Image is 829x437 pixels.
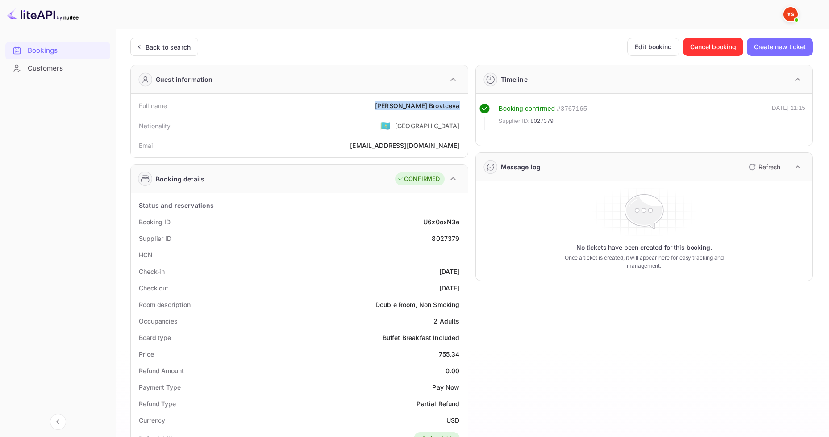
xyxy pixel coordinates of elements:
div: 755.34 [439,349,460,359]
span: United States [380,118,391,134]
div: Refund Amount [139,366,184,375]
div: Double Room, Non Smoking [375,300,460,309]
p: Once a ticket is created, it will appear here for easy tracking and management. [554,254,735,270]
button: Collapse navigation [50,414,66,430]
div: Timeline [501,75,528,84]
div: Customers [5,60,110,77]
div: Message log [501,162,541,172]
button: Cancel booking [683,38,743,56]
a: Customers [5,60,110,76]
div: Price [139,349,154,359]
div: [DATE] [439,267,460,276]
div: Room description [139,300,190,309]
div: Booking confirmed [499,104,555,114]
div: Occupancies [139,316,178,326]
div: 2 Adults [433,316,459,326]
div: CONFIRMED [397,175,440,184]
div: Partial Refund [417,399,459,408]
div: Bookings [28,46,106,56]
div: Check-in [139,267,165,276]
div: [PERSON_NAME] Brovtceva [375,101,459,110]
div: Full name [139,101,167,110]
div: [DATE] [439,283,460,293]
span: 8027379 [530,117,554,126]
div: Board type [139,333,171,342]
div: Nationality [139,121,171,130]
div: Currency [139,416,165,425]
div: 0.00 [446,366,460,375]
div: USD [446,416,459,425]
div: HCN [139,250,153,260]
div: # 3767165 [557,104,587,114]
div: Payment Type [139,382,181,392]
div: Back to search [146,42,191,52]
div: Refund Type [139,399,176,408]
div: [EMAIL_ADDRESS][DOMAIN_NAME] [350,141,459,150]
div: Check out [139,283,168,293]
div: Booking ID [139,217,171,227]
a: Bookings [5,42,110,59]
button: Edit booking [627,38,679,56]
div: Guest information [156,75,213,84]
div: Customers [28,63,106,74]
div: Pay Now [432,382,459,392]
div: U6z0oxN3e [423,217,459,227]
span: Supplier ID: [499,117,530,126]
div: Supplier ID [139,234,171,243]
div: [GEOGRAPHIC_DATA] [395,121,460,130]
p: No tickets have been created for this booking. [576,243,712,252]
div: Email [139,141,154,150]
img: LiteAPI logo [7,7,79,21]
div: [DATE] 21:15 [770,104,805,130]
button: Refresh [743,160,784,174]
div: 8027379 [432,234,459,243]
p: Refresh [758,162,780,172]
div: Buffet Breakfast Included [383,333,460,342]
img: Yandex Support [783,7,798,21]
div: Status and reservations [139,201,214,210]
div: Booking details [156,174,204,184]
button: Create new ticket [747,38,813,56]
